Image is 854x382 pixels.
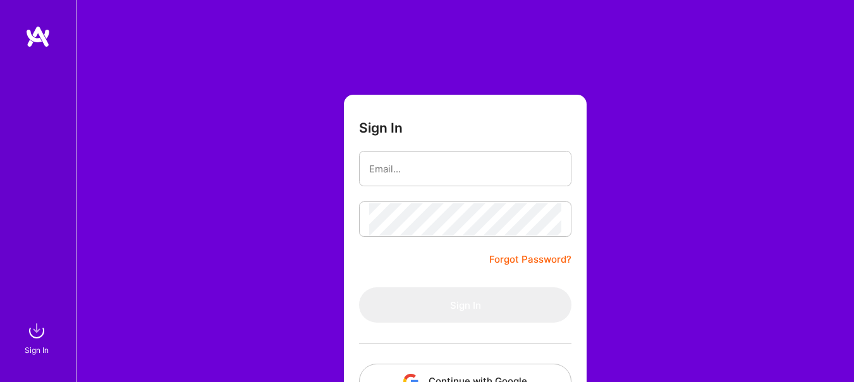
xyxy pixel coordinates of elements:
a: Forgot Password? [489,252,571,267]
a: sign inSign In [27,318,49,357]
img: logo [25,25,51,48]
img: sign in [24,318,49,343]
h3: Sign In [359,120,403,136]
input: Email... [369,153,561,185]
button: Sign In [359,287,571,323]
div: Sign In [25,343,49,357]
